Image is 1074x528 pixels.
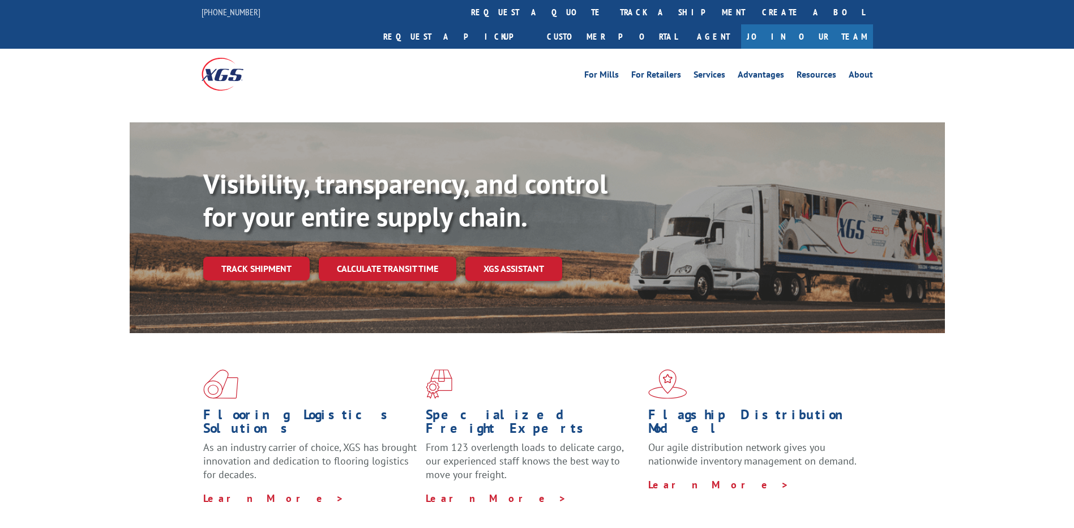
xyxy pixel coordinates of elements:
[631,70,681,83] a: For Retailers
[465,257,562,281] a: XGS ASSISTANT
[648,369,687,399] img: xgs-icon-flagship-distribution-model-red
[694,70,725,83] a: Services
[738,70,784,83] a: Advantages
[203,492,344,505] a: Learn More >
[203,441,417,481] span: As an industry carrier of choice, XGS has brought innovation and dedication to flooring logistics...
[648,408,862,441] h1: Flagship Distribution Model
[648,441,857,467] span: Our agile distribution network gives you nationwide inventory management on demand.
[741,24,873,49] a: Join Our Team
[203,166,607,234] b: Visibility, transparency, and control for your entire supply chain.
[203,257,310,280] a: Track shipment
[202,6,260,18] a: [PHONE_NUMBER]
[797,70,836,83] a: Resources
[426,369,452,399] img: xgs-icon-focused-on-flooring-red
[426,492,567,505] a: Learn More >
[686,24,741,49] a: Agent
[849,70,873,83] a: About
[426,441,640,491] p: From 123 overlength loads to delicate cargo, our experienced staff knows the best way to move you...
[203,369,238,399] img: xgs-icon-total-supply-chain-intelligence-red
[203,408,417,441] h1: Flooring Logistics Solutions
[319,257,456,281] a: Calculate transit time
[538,24,686,49] a: Customer Portal
[375,24,538,49] a: Request a pickup
[584,70,619,83] a: For Mills
[426,408,640,441] h1: Specialized Freight Experts
[648,478,789,491] a: Learn More >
